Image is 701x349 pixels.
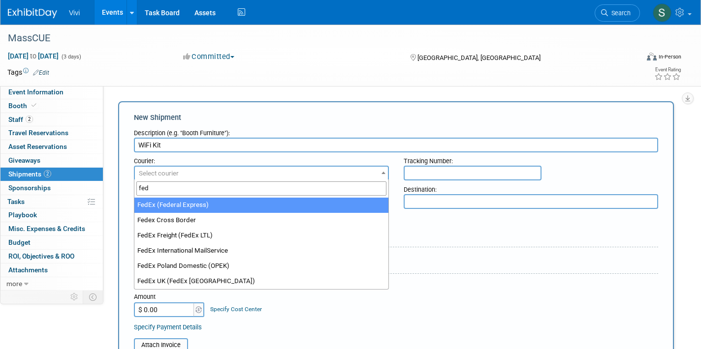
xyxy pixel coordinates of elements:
span: ROI, Objectives & ROO [8,252,74,260]
a: Sponsorships [0,181,103,195]
a: Staff2 [0,113,103,126]
span: Tasks [7,198,25,205]
a: Edit [33,69,49,76]
span: Giveaways [8,156,40,164]
span: Shipments [8,170,51,178]
a: Attachments [0,263,103,277]
span: Sponsorships [8,184,51,192]
a: Giveaways [0,154,103,167]
span: Travel Reservations [8,129,68,137]
li: Fedex Cross Border [134,213,388,228]
a: Budget [0,236,103,249]
li: FedEx International MailService [134,243,388,259]
div: Description (e.g. "Booth Furniture"): [134,124,658,138]
img: Sara Membreno [653,3,671,22]
span: Playbook [8,211,37,219]
a: ROI, Objectives & ROO [0,250,103,263]
a: Specify Payment Details [134,323,202,331]
span: Attachments [8,266,48,274]
div: Event Format [581,51,681,66]
span: (3 days) [61,54,81,60]
li: FedEx Freight (FedEx LTL) [134,228,388,243]
img: ExhibitDay [8,8,57,18]
i: Booth reservation complete [32,103,36,108]
span: Vivi [69,9,80,17]
a: more [0,277,103,291]
td: Toggle Event Tabs [83,291,103,303]
a: Booth [0,99,103,113]
div: MassCUE [4,29,624,47]
a: Shipments2 [0,168,103,181]
span: Staff [8,116,33,123]
img: Format-Inperson.png [647,53,657,60]
span: to [29,52,38,60]
a: Tasks [0,195,103,208]
input: Search... [136,181,386,196]
span: [DATE] [DATE] [7,52,59,60]
div: Tracking Number: [404,152,659,166]
span: Asset Reservations [8,143,67,150]
body: Rich Text Area. Press ALT-0 for help. [5,4,510,14]
a: Specify Cost Center [210,306,262,313]
span: Select courier [139,170,179,177]
span: Event Information [8,88,64,96]
span: Misc. Expenses & Credits [8,225,85,233]
td: Tags [7,67,49,77]
div: New Shipment [134,113,658,123]
li: FedEx Poland Domestic (OPEK) [134,259,388,274]
a: Playbook [0,208,103,222]
span: Budget [8,238,31,246]
div: Event Rating [654,67,681,72]
a: Travel Reservations [0,126,103,140]
span: Search [608,9,631,17]
div: In-Person [658,53,681,60]
div: Amount [134,292,205,302]
div: Courier: [134,152,389,166]
span: Booth [8,102,38,110]
div: Cost: [134,281,658,291]
a: Asset Reservations [0,140,103,153]
span: more [6,280,22,288]
li: FedEx (Federal Express) [134,198,388,213]
li: FedEx UK (FedEx [GEOGRAPHIC_DATA]) [134,274,388,289]
a: Event Information [0,86,103,99]
a: Search [595,4,640,22]
button: Committed [180,52,238,62]
span: 2 [26,116,33,123]
span: 2 [44,170,51,177]
td: Personalize Event Tab Strip [66,291,83,303]
div: Destination: [404,181,659,194]
a: Misc. Expenses & Credits [0,222,103,235]
span: [GEOGRAPHIC_DATA], [GEOGRAPHIC_DATA] [417,54,541,61]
